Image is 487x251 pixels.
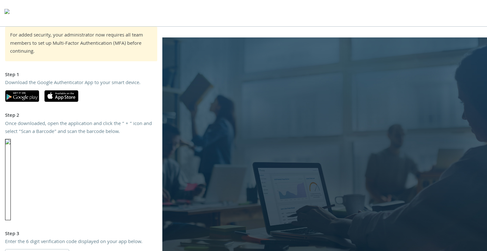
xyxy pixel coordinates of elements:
img: todyl-logo-dark.svg [4,7,10,19]
div: Once downloaded, open the application and click the “ + “ icon and select “Scan a Barcode” and sc... [5,120,157,136]
strong: Step 2 [5,112,19,120]
img: apple-app-store.svg [44,90,78,102]
strong: Step 3 [5,230,19,238]
img: google-play.svg [5,90,39,102]
div: For added security, your administrator now requires all team members to set up Multi-Factor Authe... [10,32,152,56]
div: Download the Google Authenticator App to your smart device. [5,79,157,88]
div: Enter the 6 digit verification code displayed on your app below. [5,238,157,247]
img: png;base64, null [5,139,11,220]
strong: Step 1 [5,71,19,79]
